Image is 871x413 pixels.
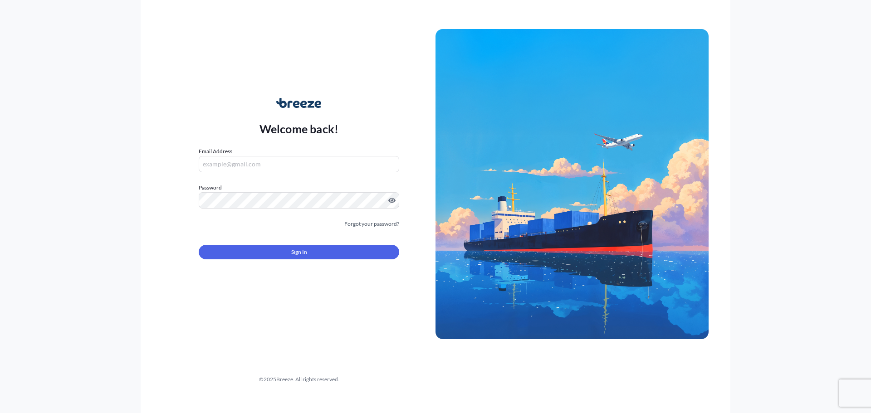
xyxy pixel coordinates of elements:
p: Welcome back! [259,121,339,136]
label: Password [199,183,399,192]
button: Sign In [199,245,399,259]
button: Show password [388,197,396,204]
label: Email Address [199,147,232,156]
div: © 2025 Breeze. All rights reserved. [162,375,435,384]
span: Sign In [291,248,307,257]
img: Ship illustration [435,29,709,339]
input: example@gmail.com [199,156,399,172]
a: Forgot your password? [344,219,399,228]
